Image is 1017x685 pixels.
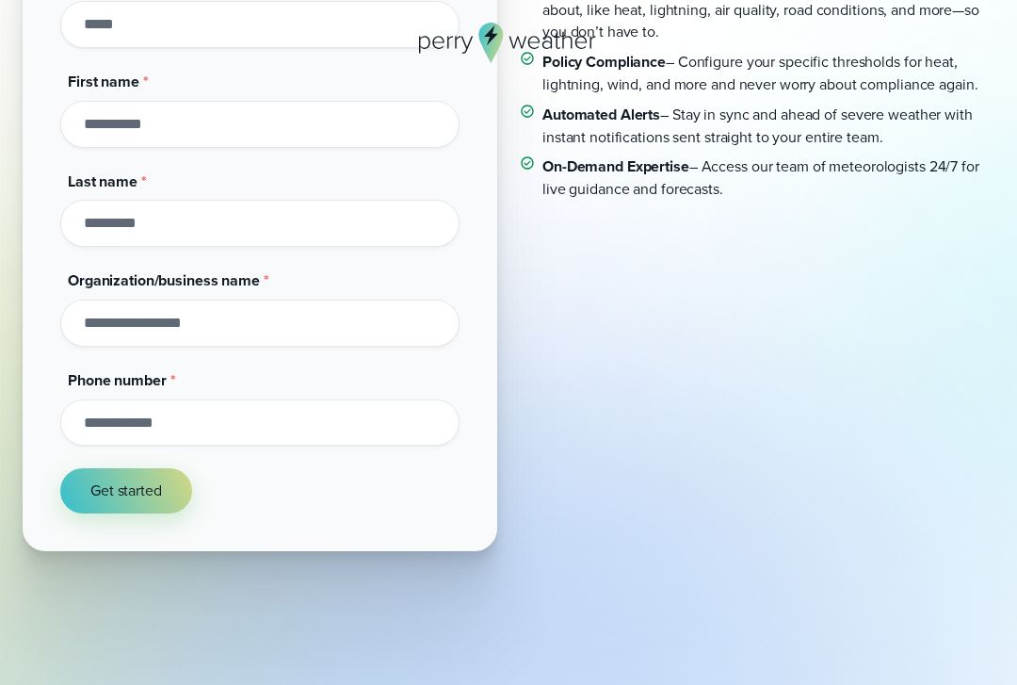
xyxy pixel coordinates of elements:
span: Phone number [68,369,167,391]
span: Get started [90,480,162,502]
span: Organization/business name [68,269,260,291]
span: Last name [68,171,137,192]
p: – Configure your specific thresholds for heat, lightning, wind, and more and never worry about co... [542,51,994,96]
p: – Access our team of meteorologists 24/7 for live guidance and forecasts. [542,155,994,201]
span: First name [68,71,139,92]
button: Get started [60,468,192,514]
strong: Automated Alerts [542,104,660,125]
strong: On-Demand Expertise [542,155,689,177]
p: – Stay in sync and ahead of severe weather with instant notifications sent straight to your entir... [542,104,994,149]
